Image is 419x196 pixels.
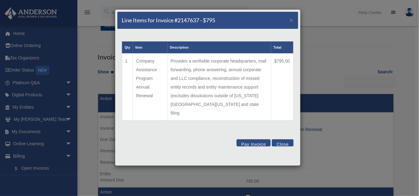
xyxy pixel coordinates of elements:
th: Item [133,41,168,54]
span: × [290,16,294,24]
button: Pay Invoice [237,139,271,146]
button: Close [272,139,293,146]
th: Description [168,41,271,54]
td: Provides a verifiable corporate headquarters, mail forwarding, phone answering, annual corporate ... [168,54,271,121]
th: Total [271,41,293,54]
th: Qty [122,41,133,54]
td: $795.00 [271,54,293,121]
button: Close [290,17,294,23]
h5: Line Items for Invoice #2147637 - $795 [122,16,216,24]
td: 1 [122,54,133,121]
td: Company Assistance Program Annual Renewal [133,54,168,121]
